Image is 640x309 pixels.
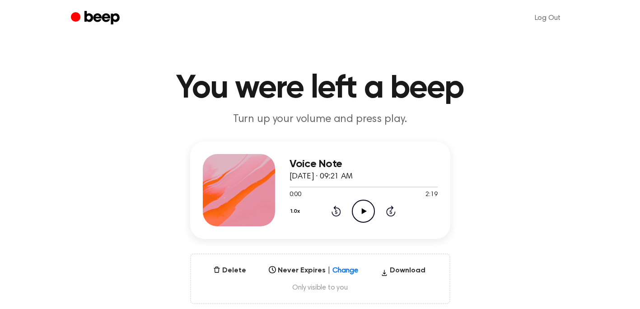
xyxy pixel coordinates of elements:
[210,265,250,276] button: Delete
[290,204,304,219] button: 1.0x
[89,72,551,105] h1: You were left a beep
[147,112,494,127] p: Turn up your volume and press play.
[202,283,439,292] span: Only visible to you
[290,173,353,181] span: [DATE] · 09:21 AM
[290,158,438,170] h3: Voice Note
[377,265,429,280] button: Download
[290,190,301,200] span: 0:00
[71,9,122,27] a: Beep
[425,190,437,200] span: 2:19
[526,7,570,29] a: Log Out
